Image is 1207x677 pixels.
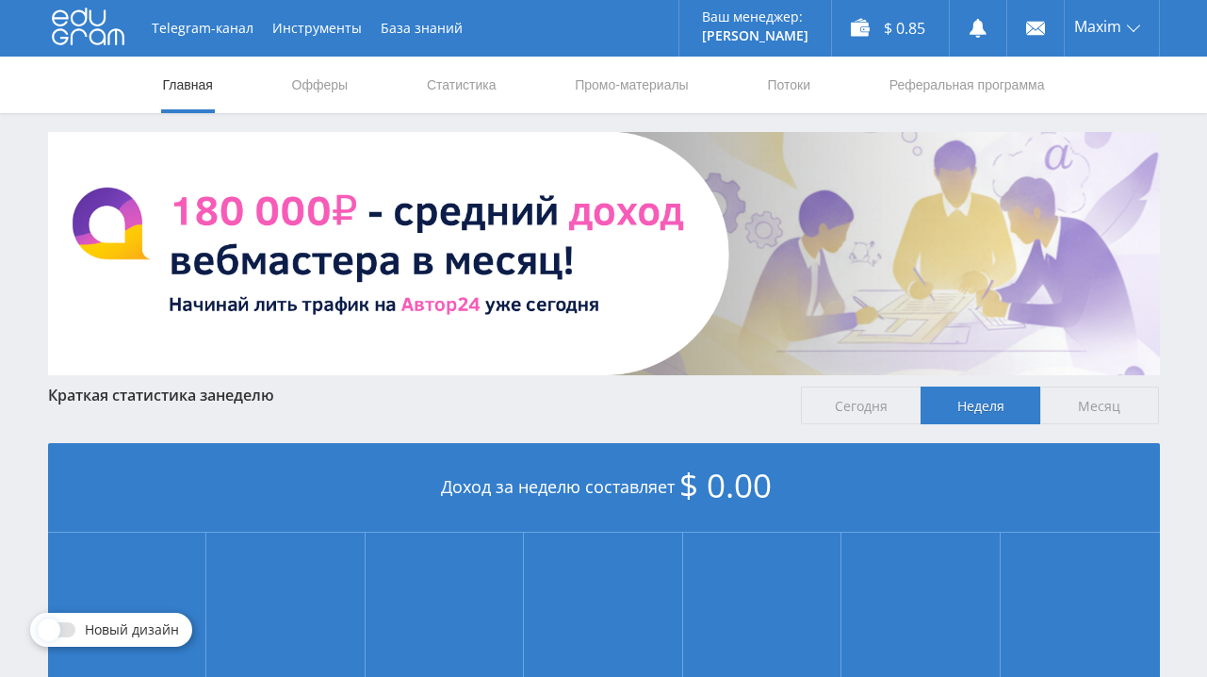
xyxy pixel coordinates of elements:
span: Maxim [1074,19,1121,34]
a: Потоки [765,57,812,113]
a: Статистика [425,57,498,113]
a: Офферы [290,57,351,113]
span: $ 0.00 [679,463,772,507]
span: неделю [216,385,274,405]
img: BannerAvtor24 [48,132,1160,375]
p: [PERSON_NAME] [702,28,808,43]
a: Промо-материалы [573,57,690,113]
div: Доход за неделю составляет [48,443,1160,533]
p: Ваш менеджер: [702,9,808,25]
div: Краткая статистика за [48,387,783,404]
span: Неделя [921,387,1040,424]
a: Реферальная программа [888,57,1047,113]
span: Новый дизайн [85,622,179,637]
span: Сегодня [801,387,921,424]
a: Главная [161,57,215,113]
span: Месяц [1040,387,1160,424]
